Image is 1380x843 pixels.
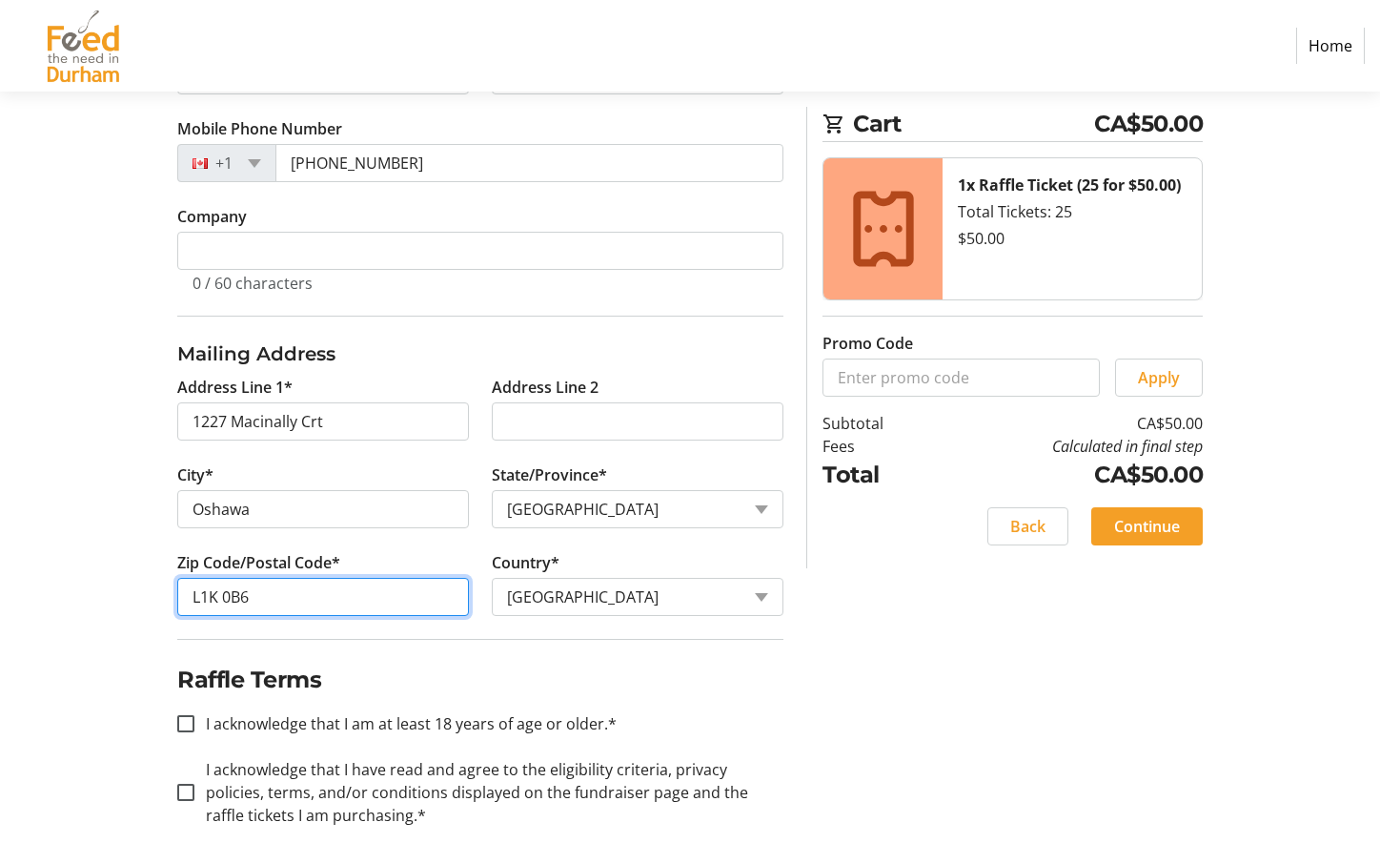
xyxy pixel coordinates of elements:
td: Total [822,458,932,492]
div: $50.00 [958,227,1187,250]
label: Zip Code/Postal Code* [177,551,340,574]
span: Continue [1114,515,1180,538]
input: Address [177,402,469,441]
label: Country* [492,551,559,574]
button: Continue [1091,507,1203,545]
input: Enter promo code [822,359,1100,397]
h2: Raffle Terms [177,663,783,697]
td: CA$50.00 [932,412,1203,435]
label: City* [177,463,213,486]
label: Address Line 2 [492,376,599,399]
span: Apply [1138,366,1180,389]
label: I acknowledge that I am at least 18 years of age or older.* [194,712,617,735]
input: City [177,490,469,528]
label: Mobile Phone Number [177,117,342,140]
button: Back [987,507,1068,545]
span: Cart [853,107,1094,141]
tr-character-limit: 0 / 60 characters [193,273,313,294]
label: Address Line 1* [177,376,293,399]
label: I acknowledge that I have read and agree to the eligibility criteria, privacy policies, terms, an... [194,758,783,827]
td: Calculated in final step [932,435,1203,458]
label: Company [177,205,247,228]
span: Back [1010,515,1045,538]
img: Feed the Need in Durham's Logo [15,8,151,84]
div: Total Tickets: 25 [958,200,1187,223]
button: Apply [1115,359,1203,397]
label: Promo Code [822,332,913,355]
strong: 1x Raffle Ticket (25 for $50.00) [958,175,1181,195]
td: CA$50.00 [932,458,1203,492]
span: CA$50.00 [1094,107,1203,141]
h3: Mailing Address [177,339,783,368]
td: Subtotal [822,412,932,435]
a: Home [1296,28,1365,64]
td: Fees [822,435,932,458]
label: State/Province* [492,463,607,486]
input: Zip or Postal Code [177,578,469,616]
input: (506) 234-5678 [275,144,783,182]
